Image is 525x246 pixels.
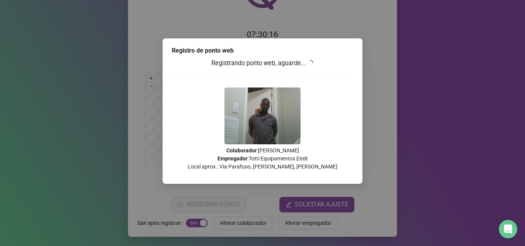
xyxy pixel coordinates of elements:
[172,147,353,171] p: : [PERSON_NAME] : Totti Equipamentos Eireli Local aprox.: Via Parafuso, [PERSON_NAME], [PERSON_NAME]
[172,58,353,68] h3: Registrando ponto web, aguarde...
[172,46,353,55] div: Registro de ponto web
[307,60,313,66] span: loading
[218,155,248,162] strong: Empregador
[224,88,301,144] img: Z
[499,220,517,238] div: Open Intercom Messenger
[226,147,257,154] strong: Colaborador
